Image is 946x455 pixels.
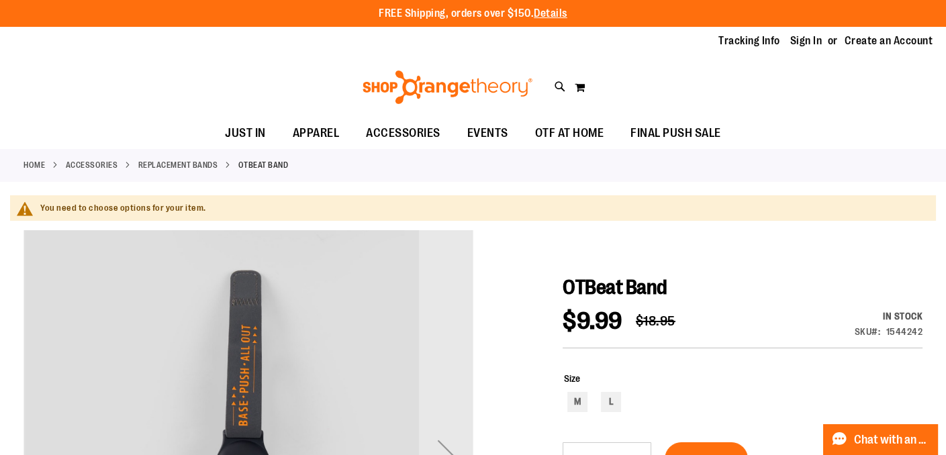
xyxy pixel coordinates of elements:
[845,34,933,48] a: Create an Account
[567,392,587,412] div: M
[790,34,822,48] a: Sign In
[23,159,45,171] a: Home
[886,325,923,338] div: 1544242
[379,6,567,21] p: FREE Shipping, orders over $150.
[855,309,923,323] div: Availability
[138,159,218,171] a: Replacement Bands
[366,118,440,148] span: ACCESSORIES
[563,307,622,335] span: $9.99
[467,118,508,148] span: EVENTS
[601,392,621,412] div: L
[636,313,675,329] span: $18.95
[823,424,939,455] button: Chat with an Expert
[225,118,266,148] span: JUST IN
[718,34,780,48] a: Tracking Info
[630,118,721,148] span: FINAL PUSH SALE
[535,118,604,148] span: OTF AT HOME
[563,276,667,299] span: OTBeat Band
[855,309,923,323] div: In stock
[66,159,118,171] a: ACCESSORIES
[293,118,340,148] span: APPAREL
[534,7,567,19] a: Details
[564,373,580,384] span: Size
[238,159,289,171] strong: OTBeat Band
[40,202,926,215] div: You need to choose options for your item.
[854,434,930,446] span: Chat with an Expert
[855,326,881,337] strong: SKU
[361,70,534,104] img: Shop Orangetheory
